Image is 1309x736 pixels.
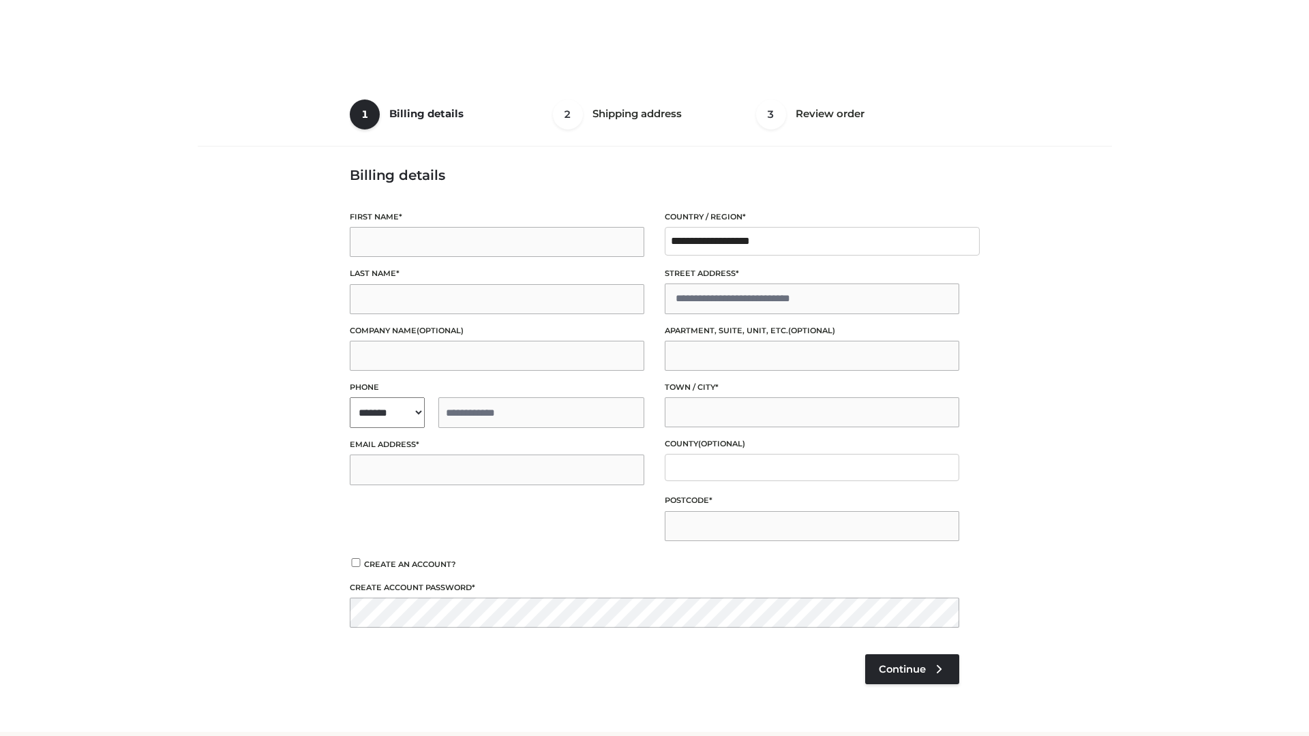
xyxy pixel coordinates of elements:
label: First name [350,211,644,224]
h3: Billing details [350,167,959,183]
label: County [665,438,959,450]
label: Street address [665,267,959,280]
span: Shipping address [592,107,682,120]
label: Last name [350,267,644,280]
label: Country / Region [665,211,959,224]
span: (optional) [698,439,745,448]
span: 2 [553,99,583,129]
label: Phone [350,381,644,394]
span: (optional) [788,326,835,335]
span: Review order [796,107,864,120]
span: (optional) [417,326,464,335]
label: Create account password [350,581,959,594]
span: Continue [879,663,926,675]
span: Create an account? [364,559,456,569]
span: Billing details [389,107,464,120]
label: Company name [350,324,644,337]
label: Apartment, suite, unit, etc. [665,324,959,337]
span: 1 [350,99,380,129]
span: 3 [756,99,786,129]
label: Town / City [665,381,959,394]
a: Continue [865,654,959,684]
label: Email address [350,438,644,451]
input: Create an account? [350,558,362,567]
label: Postcode [665,494,959,507]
